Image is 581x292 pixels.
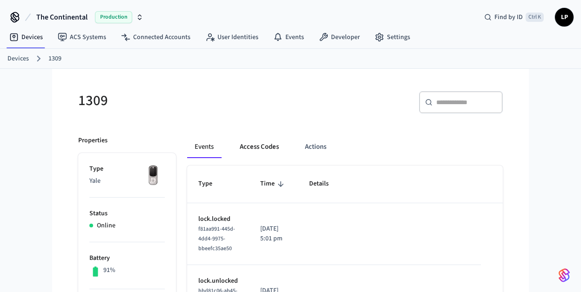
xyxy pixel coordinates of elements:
[7,54,29,64] a: Devices
[142,164,165,187] img: Yale Assure Touchscreen Wifi Smart Lock, Satin Nickel, Front
[198,276,238,286] p: lock.unlocked
[89,253,165,263] p: Battery
[198,214,238,224] p: lock.locked
[309,177,341,191] span: Details
[89,176,165,186] p: Yale
[297,136,334,158] button: Actions
[78,91,285,110] h5: 1309
[555,8,574,27] button: LP
[232,136,286,158] button: Access Codes
[2,29,50,46] a: Devices
[187,136,221,158] button: Events
[36,12,88,23] span: The Continental
[311,29,367,46] a: Developer
[97,221,115,231] p: Online
[89,209,165,219] p: Status
[198,177,224,191] span: Type
[559,268,570,283] img: SeamLogoGradient.69752ec5.svg
[198,225,235,252] span: f81aa991-445d-4dd4-9975-bbeefc35ae50
[556,9,573,26] span: LP
[50,29,114,46] a: ACS Systems
[103,265,115,275] p: 91%
[477,9,551,26] div: Find by IDCtrl K
[260,177,287,191] span: Time
[48,54,61,64] a: 1309
[78,136,108,146] p: Properties
[367,29,418,46] a: Settings
[95,11,132,23] span: Production
[260,224,287,244] p: [DATE] 5:01 pm
[198,29,266,46] a: User Identities
[187,136,503,158] div: ant example
[266,29,311,46] a: Events
[114,29,198,46] a: Connected Accounts
[494,13,523,22] span: Find by ID
[89,164,165,174] p: Type
[526,13,544,22] span: Ctrl K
